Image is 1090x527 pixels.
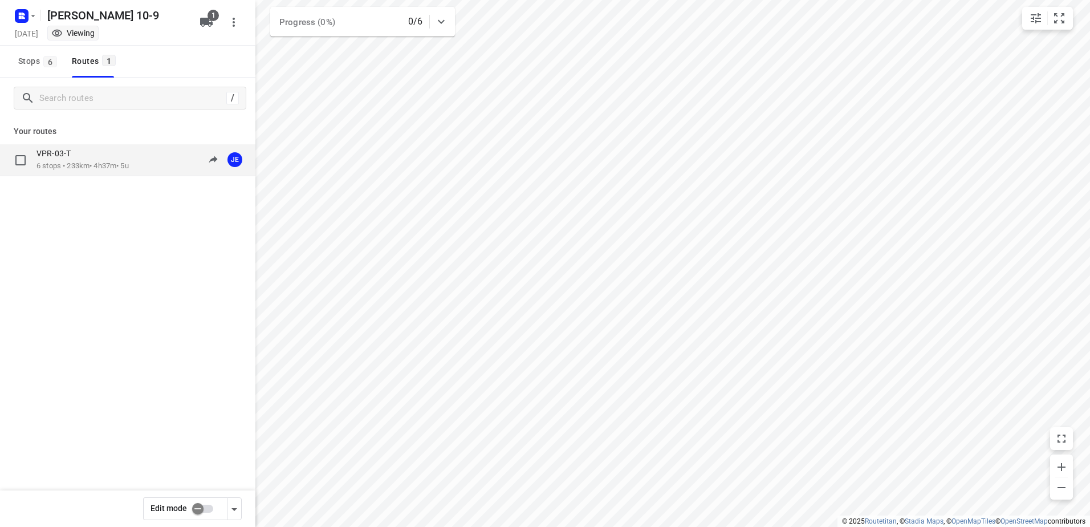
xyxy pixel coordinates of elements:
[43,56,57,67] span: 6
[1000,517,1048,525] a: OpenStreetMap
[18,54,60,68] span: Stops
[842,517,1085,525] li: © 2025 , © , © © contributors
[279,17,335,27] span: Progress (0%)
[408,15,422,29] p: 0/6
[270,7,455,37] div: Progress (0%)0/6
[195,11,218,34] button: 1
[865,517,897,525] a: Routetitan
[39,90,226,107] input: Search routes
[1024,7,1047,30] button: Map settings
[1048,7,1071,30] button: Fit zoom
[951,517,995,525] a: OpenMapTiles
[72,54,119,68] div: Routes
[222,11,245,34] button: More
[51,27,95,39] div: You are currently in view mode. To make any changes, go to edit project.
[151,504,187,513] span: Edit mode
[226,92,239,104] div: /
[208,10,219,21] span: 1
[227,501,241,516] div: Driver app settings
[9,149,32,172] span: Select
[905,517,943,525] a: Stadia Maps
[102,55,116,66] span: 1
[1022,7,1073,30] div: small contained button group
[202,148,225,171] button: Send to driver
[36,148,78,159] p: VPR-03-T
[14,125,242,137] p: Your routes
[36,161,129,172] p: 6 stops • 233km • 4h37m • 5u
